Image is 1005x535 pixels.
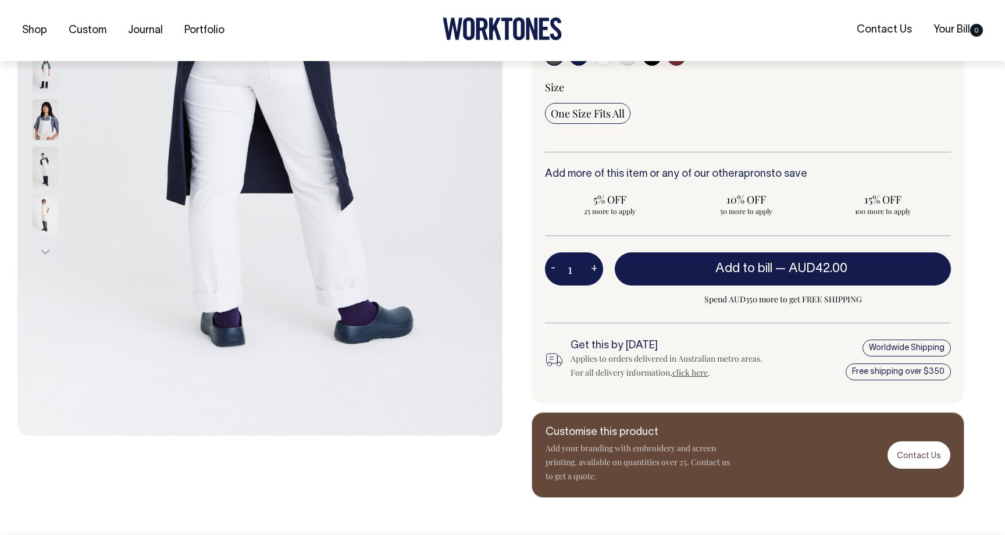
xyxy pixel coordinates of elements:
button: + [585,258,603,281]
span: 10% OFF [687,192,806,206]
span: One Size Fits All [551,106,625,120]
a: aprons [738,169,771,179]
a: Your Bill0 [929,20,988,40]
input: 10% OFF 50 more to apply [682,189,811,219]
input: 15% OFF 100 more to apply [818,189,947,219]
a: Contact Us [852,20,917,40]
a: Contact Us [888,441,950,469]
h6: Add more of this item or any of our other to save [545,169,951,180]
img: off-white [33,52,59,92]
img: natural [33,147,59,188]
span: AUD42.00 [789,263,847,274]
button: Add to bill —AUD42.00 [615,252,951,285]
a: click here [672,367,708,378]
span: 50 more to apply [687,206,806,216]
span: — [775,263,850,274]
span: 25 more to apply [551,206,669,216]
span: 0 [970,24,983,37]
span: 100 more to apply [824,206,942,216]
span: Add to bill [715,263,772,274]
h6: Customise this product [546,427,732,438]
a: Portfolio [180,21,229,40]
img: off-white [33,99,59,140]
span: 5% OFF [551,192,669,206]
a: Shop [17,21,52,40]
p: Add your branding with embroidery and screen printing, available on quantities over 25. Contact u... [546,441,732,483]
input: 5% OFF 25 more to apply [545,189,675,219]
span: Spend AUD350 more to get FREE SHIPPING [615,293,951,306]
a: Journal [123,21,167,40]
span: 15% OFF [824,192,942,206]
div: Applies to orders delivered in Australian metro areas. For all delivery information, . [571,352,767,380]
button: Next [37,239,54,265]
img: natural [33,195,59,236]
input: One Size Fits All [545,103,630,124]
button: - [545,258,561,281]
h6: Get this by [DATE] [571,340,767,352]
div: Size [545,80,951,94]
a: Custom [64,21,111,40]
